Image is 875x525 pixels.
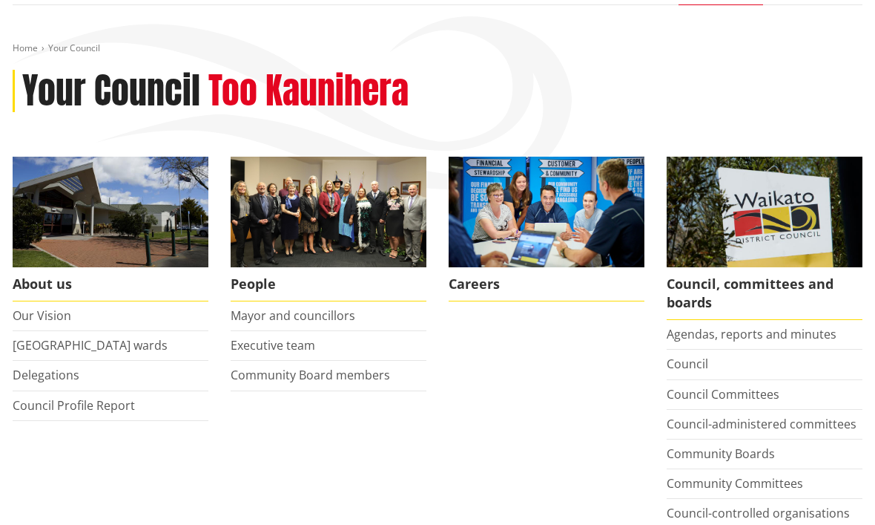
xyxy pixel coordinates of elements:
[48,42,100,55] span: Your Council
[449,157,644,302] a: Careers
[22,71,200,114] h1: Your Council
[449,157,644,268] img: Office staff in meeting - Career page
[13,368,79,384] a: Delegations
[231,157,426,268] img: 2022 Council
[231,338,315,354] a: Executive team
[667,157,862,268] img: Waikato-District-Council-sign
[13,308,71,325] a: Our Vision
[667,476,803,492] a: Community Committees
[13,268,208,302] span: About us
[667,417,856,433] a: Council-administered committees
[231,308,355,325] a: Mayor and councillors
[13,43,862,56] nav: breadcrumb
[667,356,708,373] a: Council
[208,71,409,114] h2: Too Kaunihera
[13,157,208,302] a: WDC Building 0015 About us
[667,268,862,321] span: Council, committees and boards
[13,42,38,55] a: Home
[667,446,775,463] a: Community Boards
[13,338,168,354] a: [GEOGRAPHIC_DATA] wards
[807,463,860,516] iframe: Messenger Launcher
[231,368,390,384] a: Community Board members
[449,268,644,302] span: Careers
[231,268,426,302] span: People
[667,506,850,522] a: Council-controlled organisations
[13,398,135,414] a: Council Profile Report
[231,157,426,302] a: 2022 Council People
[667,327,836,343] a: Agendas, reports and minutes
[667,157,862,321] a: Waikato-District-Council-sign Council, committees and boards
[13,157,208,268] img: WDC Building 0015
[667,387,779,403] a: Council Committees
